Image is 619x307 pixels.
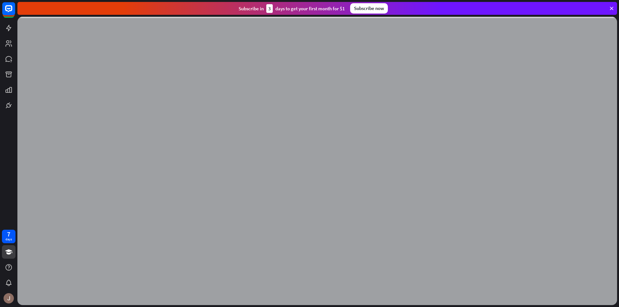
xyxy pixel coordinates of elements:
[7,231,10,237] div: 7
[2,230,15,243] a: 7 days
[239,4,345,13] div: Subscribe in days to get your first month for $1
[350,3,388,14] div: Subscribe now
[5,237,12,242] div: days
[266,4,273,13] div: 3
